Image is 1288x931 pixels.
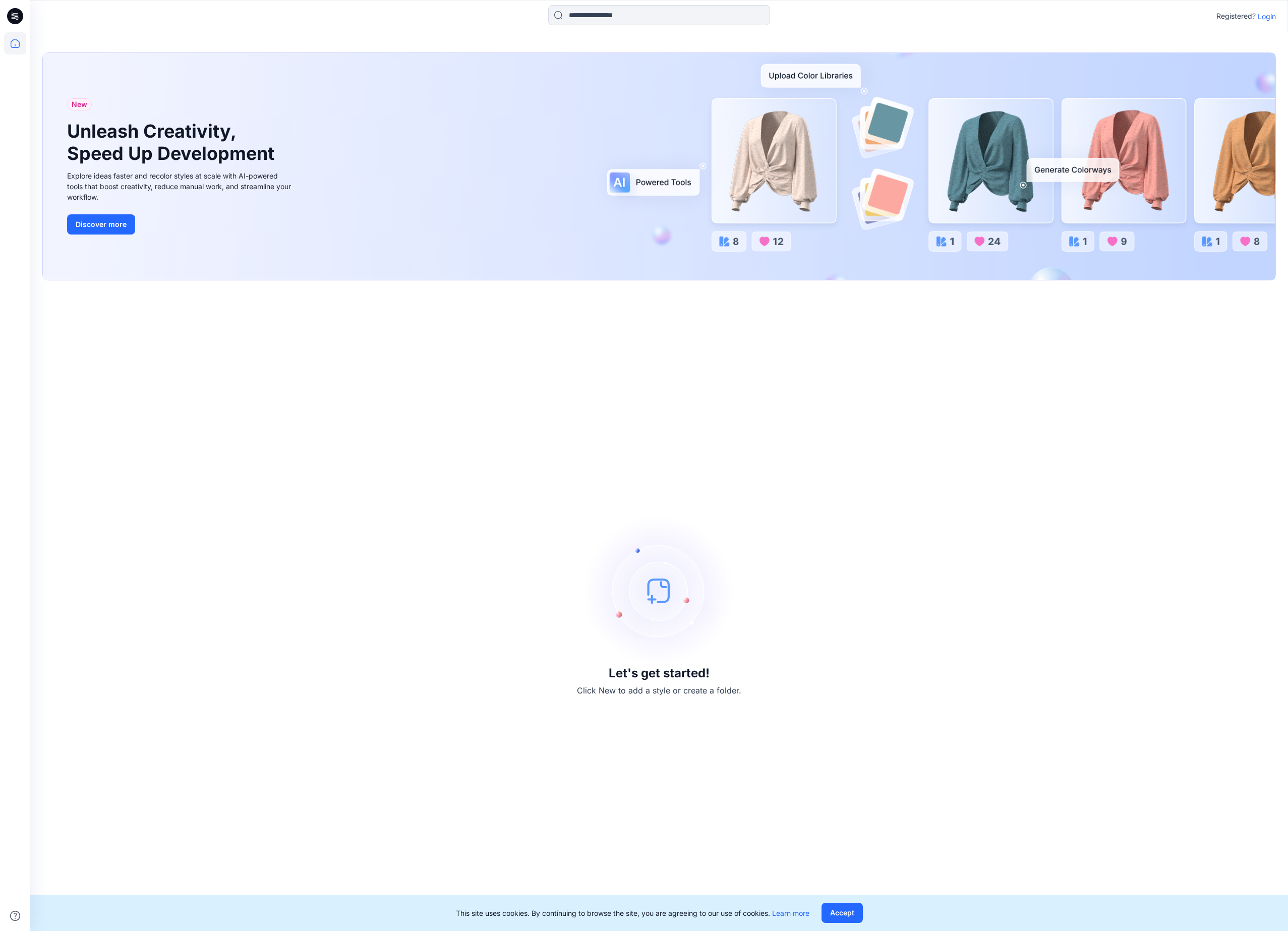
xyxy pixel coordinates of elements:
[67,214,135,235] button: Discover more
[1216,10,1256,22] p: Registered?
[67,170,294,202] div: Explore ideas faster and recolor styles at scale with AI-powered tools that boost creativity, red...
[822,903,863,923] button: Accept
[67,214,294,235] a: Discover more
[772,909,809,917] a: Learn more
[577,684,741,696] p: Click New to add a style or create a folder.
[583,515,735,666] img: empty-state-image.svg
[67,121,279,164] h1: Unleash Creativity, Speed Up Development
[609,666,710,680] h3: Let's get started!
[456,908,809,918] p: This site uses cookies. By continuing to browse the site, you are agreeing to our use of cookies.
[72,98,87,110] span: New
[1258,11,1276,22] p: Login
